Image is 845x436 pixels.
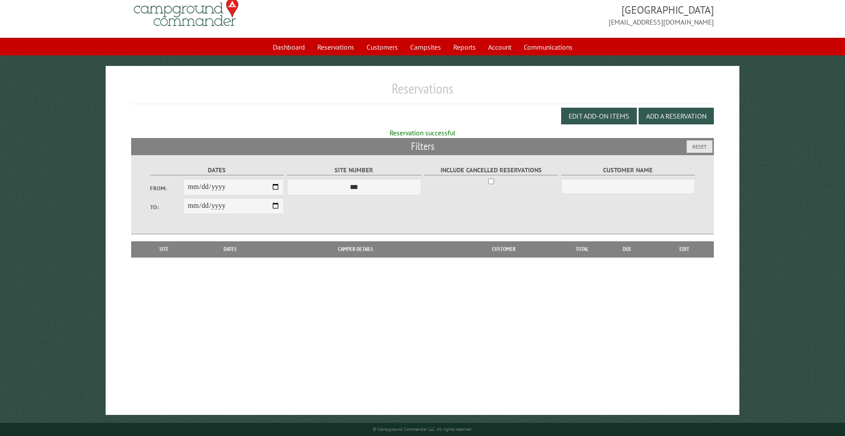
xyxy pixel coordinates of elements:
[150,184,184,193] label: From:
[131,138,714,155] h2: Filters
[483,39,517,55] a: Account
[150,165,284,175] label: Dates
[373,426,472,432] small: © Campground Commander LLC. All rights reserved.
[193,241,268,257] th: Dates
[136,241,193,257] th: Site
[131,80,714,104] h1: Reservations
[312,39,360,55] a: Reservations
[687,140,713,153] button: Reset
[287,165,421,175] label: Site Number
[268,241,443,257] th: Camper Details
[443,241,564,257] th: Customer
[448,39,481,55] a: Reports
[150,203,184,211] label: To:
[131,128,714,138] div: Reservation successful
[561,165,695,175] label: Customer Name
[564,241,599,257] th: Total
[639,108,714,124] button: Add a Reservation
[599,241,655,257] th: Due
[655,241,714,257] th: Edit
[424,165,558,175] label: Include Cancelled Reservations
[268,39,310,55] a: Dashboard
[405,39,446,55] a: Campsites
[518,39,578,55] a: Communications
[361,39,403,55] a: Customers
[422,3,714,27] span: [GEOGRAPHIC_DATA] [EMAIL_ADDRESS][DOMAIN_NAME]
[561,108,637,124] button: Edit Add-on Items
